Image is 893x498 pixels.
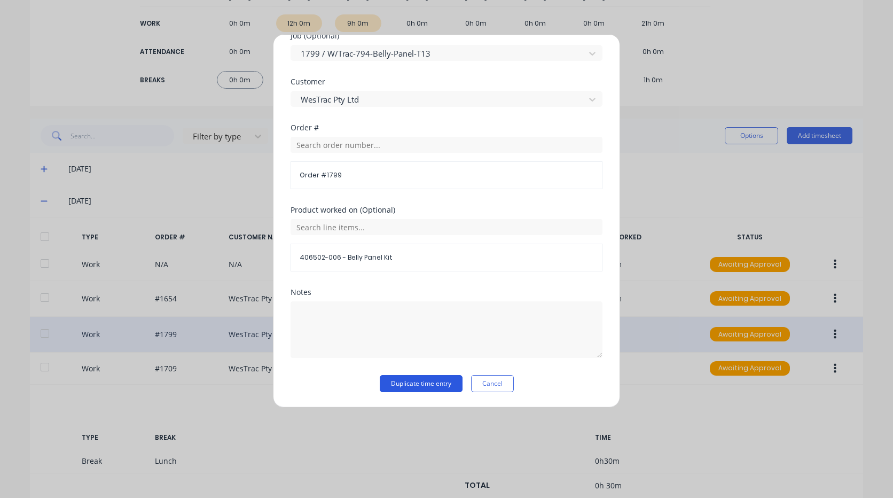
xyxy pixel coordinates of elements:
[300,253,593,262] span: 406502-006 - Belly Panel Kit
[380,375,463,392] button: Duplicate time entry
[471,375,514,392] button: Cancel
[291,289,602,296] div: Notes
[291,32,602,40] div: Job (Optional)
[291,137,602,153] input: Search order number...
[300,170,593,180] span: Order # 1799
[291,219,602,235] input: Search line items...
[291,124,602,131] div: Order #
[291,78,602,85] div: Customer
[291,206,602,214] div: Product worked on (Optional)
